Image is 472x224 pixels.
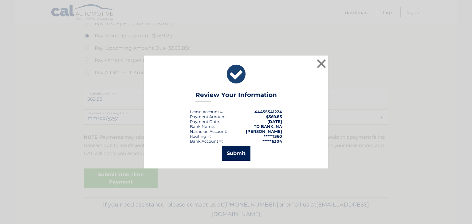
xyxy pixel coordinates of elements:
span: $569.85 [266,114,282,119]
span: [DATE] [267,119,282,124]
div: Lease Account #: [190,109,224,114]
strong: TD BANK, NA [254,124,282,129]
div: Routing #: [190,134,211,139]
button: × [315,57,328,70]
div: Name on Account: [190,129,227,134]
span: Payment Date [190,119,219,124]
strong: 44455541224 [254,109,282,114]
button: Submit [222,146,250,161]
div: Bank Account #: [190,139,223,144]
div: Payment Amount: [190,114,227,119]
h3: Review Your Information [195,91,277,102]
strong: [PERSON_NAME] [246,129,282,134]
div: Bank Name: [190,124,215,129]
div: : [190,119,220,124]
